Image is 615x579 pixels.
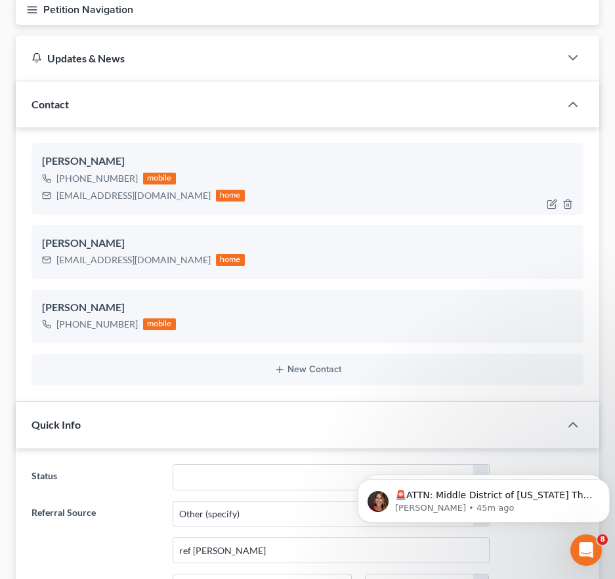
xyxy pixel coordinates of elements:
[173,538,488,563] input: Other Referral Source
[32,98,69,110] span: Contact
[143,173,176,184] div: mobile
[56,172,138,185] div: [PHONE_NUMBER]
[42,236,573,251] div: [PERSON_NAME]
[42,364,573,375] button: New Contact
[25,464,166,490] label: Status
[25,501,166,564] label: Referral Source
[56,318,138,331] div: [PHONE_NUMBER]
[143,318,176,330] div: mobile
[56,253,211,267] div: [EMAIL_ADDRESS][DOMAIN_NAME]
[32,51,544,65] div: Updates & News
[597,534,608,545] span: 8
[352,452,615,544] iframe: Intercom notifications message
[42,154,573,169] div: [PERSON_NAME]
[570,534,602,566] iframe: Intercom live chat
[56,189,211,202] div: [EMAIL_ADDRESS][DOMAIN_NAME]
[216,190,245,202] div: home
[32,418,81,431] span: Quick Info
[216,254,245,266] div: home
[42,300,573,316] div: [PERSON_NAME]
